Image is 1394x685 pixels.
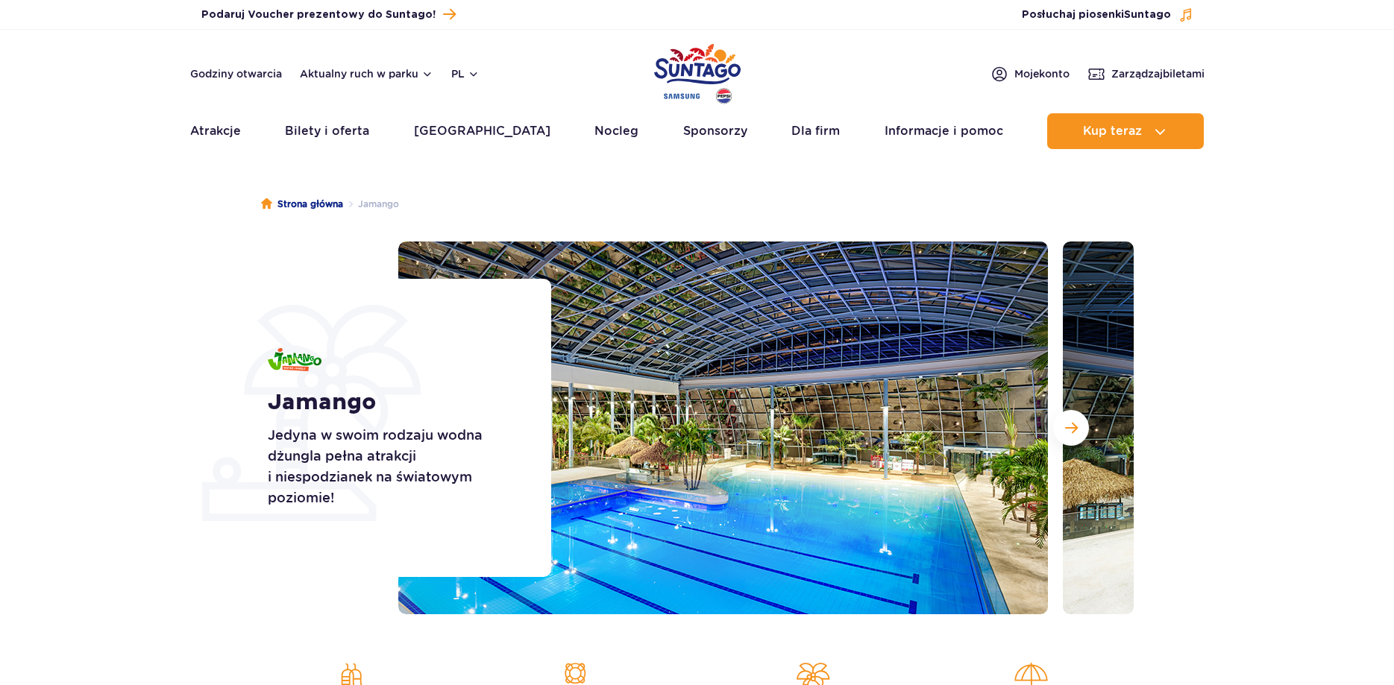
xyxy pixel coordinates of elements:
span: Zarządzaj biletami [1111,66,1205,81]
a: Sponsorzy [683,113,747,149]
a: Bilety i oferta [285,113,369,149]
span: Suntago [1124,10,1171,20]
a: Dla firm [791,113,840,149]
a: Strona główna [261,197,343,212]
a: [GEOGRAPHIC_DATA] [414,113,550,149]
span: Kup teraz [1083,124,1142,138]
span: Podaruj Voucher prezentowy do Suntago! [201,7,436,22]
button: Następny slajd [1053,410,1089,446]
a: Godziny otwarcia [190,66,282,81]
h1: Jamango [268,389,518,416]
p: Jedyna w swoim rodzaju wodna dżungla pełna atrakcji i niespodzianek na światowym poziomie! [268,425,518,508]
a: Atrakcje [190,113,241,149]
button: Aktualny ruch w parku [300,68,433,80]
span: Posłuchaj piosenki [1022,7,1171,22]
a: Podaruj Voucher prezentowy do Suntago! [201,4,456,25]
img: Jamango [268,348,321,371]
a: Informacje i pomoc [885,113,1003,149]
button: Posłuchaj piosenkiSuntago [1022,7,1193,22]
a: Mojekonto [990,65,1070,83]
a: Zarządzajbiletami [1087,65,1205,83]
a: Park of Poland [654,37,741,106]
button: pl [451,66,480,81]
span: Moje konto [1014,66,1070,81]
button: Kup teraz [1047,113,1204,149]
a: Nocleg [594,113,638,149]
li: Jamango [343,197,399,212]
